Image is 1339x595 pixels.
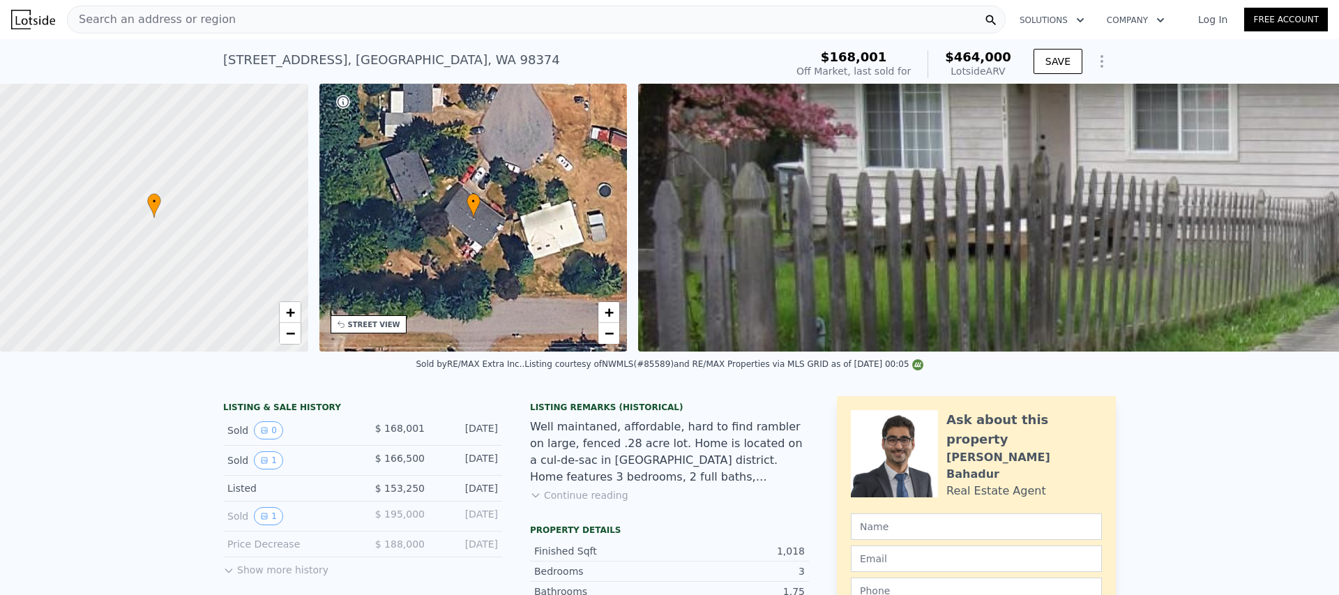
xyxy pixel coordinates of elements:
[598,323,619,344] a: Zoom out
[530,525,809,536] div: Property details
[227,451,351,469] div: Sold
[11,10,55,29] img: Lotside
[796,64,911,78] div: Off Market, last sold for
[669,564,805,578] div: 3
[375,483,425,494] span: $ 153,250
[669,544,805,558] div: 1,018
[605,303,614,321] span: +
[534,544,669,558] div: Finished Sqft
[254,451,283,469] button: View historical data
[912,359,923,370] img: NWMLS Logo
[375,423,425,434] span: $ 168,001
[467,193,481,218] div: •
[375,509,425,520] span: $ 195,000
[416,359,524,369] div: Sold by RE/MAX Extra Inc. .
[1008,8,1096,33] button: Solutions
[436,507,498,525] div: [DATE]
[223,50,560,70] div: [STREET_ADDRESS] , [GEOGRAPHIC_DATA] , WA 98374
[1088,47,1116,75] button: Show Options
[285,303,294,321] span: +
[147,195,161,208] span: •
[254,507,283,525] button: View historical data
[851,545,1102,572] input: Email
[467,195,481,208] span: •
[375,453,425,464] span: $ 166,500
[946,483,1046,499] div: Real Estate Agent
[147,193,161,218] div: •
[436,537,498,551] div: [DATE]
[524,359,923,369] div: Listing courtesy of NWMLS (#85589) and RE/MAX Properties via MLS GRID as of [DATE] 00:05
[280,302,301,323] a: Zoom in
[375,538,425,550] span: $ 188,000
[945,50,1011,64] span: $464,000
[1096,8,1176,33] button: Company
[945,64,1011,78] div: Lotside ARV
[68,11,236,28] span: Search an address or region
[1034,49,1082,74] button: SAVE
[851,513,1102,540] input: Name
[946,449,1102,483] div: [PERSON_NAME] Bahadur
[1181,13,1244,27] a: Log In
[436,481,498,495] div: [DATE]
[280,323,301,344] a: Zoom out
[223,402,502,416] div: LISTING & SALE HISTORY
[605,324,614,342] span: −
[534,564,669,578] div: Bedrooms
[1244,8,1328,31] a: Free Account
[227,537,351,551] div: Price Decrease
[227,481,351,495] div: Listed
[285,324,294,342] span: −
[348,319,400,330] div: STREET VIEW
[530,402,809,413] div: Listing Remarks (Historical)
[821,50,887,64] span: $168,001
[436,451,498,469] div: [DATE]
[227,507,351,525] div: Sold
[598,302,619,323] a: Zoom in
[223,557,328,577] button: Show more history
[530,488,628,502] button: Continue reading
[530,419,809,485] div: Well maintaned, affordable, hard to find rambler on large, fenced .28 acre lot. Home is located o...
[946,410,1102,449] div: Ask about this property
[254,421,283,439] button: View historical data
[436,421,498,439] div: [DATE]
[227,421,351,439] div: Sold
